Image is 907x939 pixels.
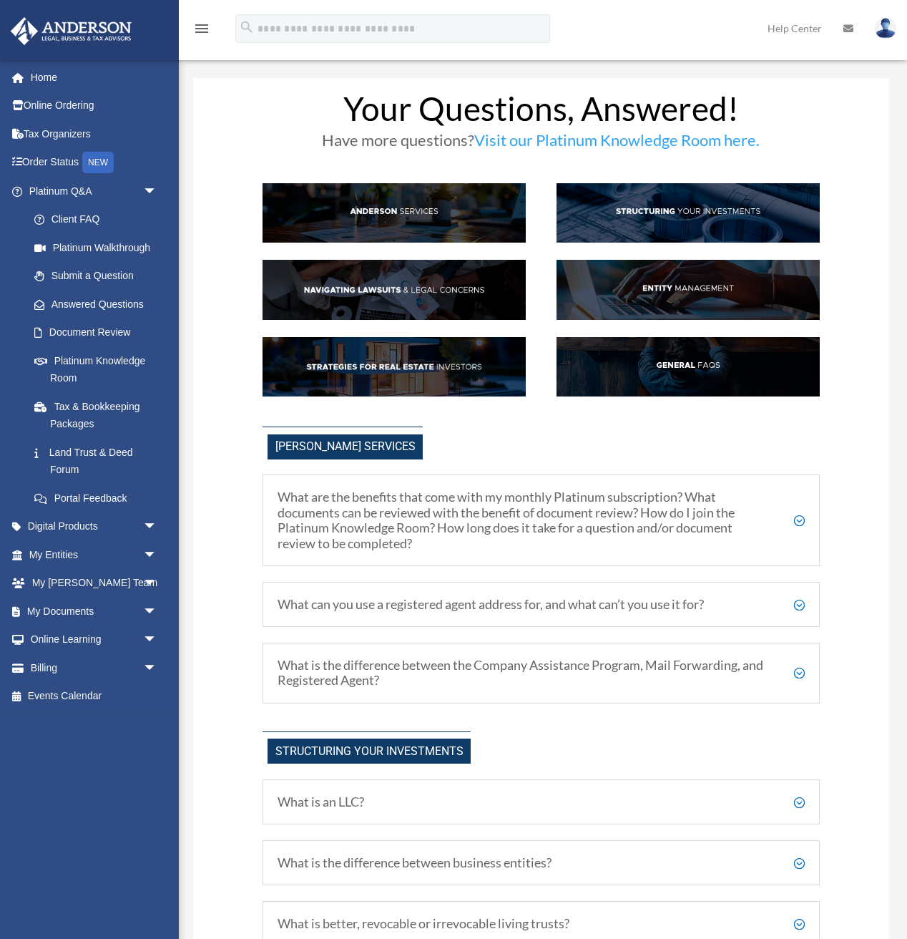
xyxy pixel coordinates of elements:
[20,262,179,291] a: Submit a Question
[263,183,526,243] img: AndServ_hdr
[875,18,896,39] img: User Pic
[10,597,179,626] a: My Documentsarrow_drop_down
[10,148,179,177] a: Order StatusNEW
[143,512,172,542] span: arrow_drop_down
[557,260,820,319] img: EntManag_hdr
[143,626,172,655] span: arrow_drop_down
[263,260,526,319] img: NavLaw_hdr
[82,152,114,173] div: NEW
[278,597,804,613] h5: What can you use a registered agent address for, and what can’t you use it for?
[278,794,804,810] h5: What is an LLC?
[10,512,179,541] a: Digital Productsarrow_drop_down
[143,569,172,598] span: arrow_drop_down
[193,20,210,37] i: menu
[239,19,255,35] i: search
[20,290,179,318] a: Answered Questions
[20,205,172,234] a: Client FAQ
[10,63,179,92] a: Home
[263,132,819,155] h3: Have more questions?
[10,177,179,205] a: Platinum Q&Aarrow_drop_down
[278,658,804,689] h5: What is the difference between the Company Assistance Program, Mail Forwarding, and Registered Ag...
[20,318,179,347] a: Document Review
[20,233,179,262] a: Platinum Walkthrough
[20,484,179,512] a: Portal Feedback
[6,17,136,45] img: Anderson Advisors Platinum Portal
[268,434,423,459] span: [PERSON_NAME] Services
[557,337,820,396] img: GenFAQ_hdr
[10,626,179,654] a: Online Learningarrow_drop_down
[20,392,179,438] a: Tax & Bookkeeping Packages
[10,120,179,148] a: Tax Organizers
[557,183,820,243] img: StructInv_hdr
[143,177,172,206] span: arrow_drop_down
[20,438,179,484] a: Land Trust & Deed Forum
[143,540,172,570] span: arrow_drop_down
[193,25,210,37] a: menu
[278,916,804,932] h5: What is better, revocable or irrevocable living trusts?
[10,569,179,598] a: My [PERSON_NAME] Teamarrow_drop_down
[10,653,179,682] a: Billingarrow_drop_down
[278,490,804,551] h5: What are the benefits that come with my monthly Platinum subscription? What documents can be revi...
[10,682,179,711] a: Events Calendar
[143,597,172,626] span: arrow_drop_down
[263,92,819,132] h1: Your Questions, Answered!
[263,337,526,396] img: StratsRE_hdr
[10,540,179,569] a: My Entitiesarrow_drop_down
[268,739,471,764] span: Structuring Your investments
[143,653,172,683] span: arrow_drop_down
[278,855,804,871] h5: What is the difference between business entities?
[20,346,179,392] a: Platinum Knowledge Room
[474,130,760,157] a: Visit our Platinum Knowledge Room here.
[10,92,179,120] a: Online Ordering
